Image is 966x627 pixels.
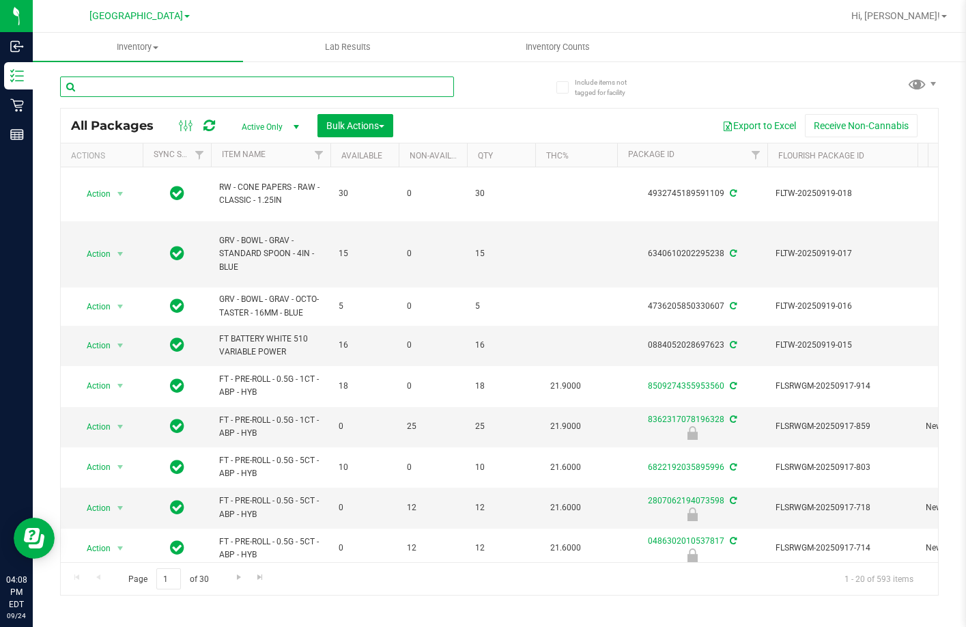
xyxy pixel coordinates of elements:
a: 8362317078196328 [648,415,724,424]
span: Sync from Compliance System [728,301,737,311]
span: In Sync [170,538,184,557]
span: 10 [475,461,527,474]
span: Hi, [PERSON_NAME]! [851,10,940,21]
a: Qty [478,151,493,161]
span: Action [74,458,111,477]
a: Filter [188,143,211,167]
div: Actions [71,151,137,161]
span: select [112,297,129,316]
span: Action [74,376,111,395]
span: GRV - BOWL - GRAV - STANDARD SPOON - 4IN - BLUE [219,234,322,274]
span: 0 [339,542,390,555]
span: 30 [339,187,390,200]
iframe: Resource center [14,518,55,559]
button: Bulk Actions [317,114,393,137]
span: 12 [407,542,459,555]
span: In Sync [170,458,184,477]
span: FT BATTERY WHITE 510 VARIABLE POWER [219,333,322,359]
span: 16 [339,339,390,352]
span: FT - PRE-ROLL - 0.5G - 1CT - ABP - HYB [219,373,322,399]
span: select [112,245,129,264]
span: FT - PRE-ROLL - 0.5G - 5CT - ABP - HYB [219,535,322,561]
span: 18 [475,380,527,393]
inline-svg: Inventory [10,69,24,83]
div: 0884052028697623 [615,339,769,352]
a: 2807062194073598 [648,496,724,505]
a: 8509274355953560 [648,381,724,391]
span: 21.9000 [543,376,588,396]
span: In Sync [170,184,184,203]
span: select [112,417,129,436]
span: Action [74,336,111,355]
span: Include items not tagged for facility [575,77,643,98]
span: GRV - BOWL - GRAV - OCTO-TASTER - 16MM - BLUE [219,293,322,319]
span: 12 [407,501,459,514]
span: select [112,376,129,395]
span: 18 [339,380,390,393]
div: 4932745189591109 [615,187,769,200]
input: Search Package ID, Item Name, SKU, Lot or Part Number... [60,76,454,97]
span: Action [74,499,111,518]
span: Action [74,245,111,264]
span: Sync from Compliance System [728,381,737,391]
span: 5 [339,300,390,313]
span: 25 [475,420,527,433]
a: Go to the next page [229,568,248,587]
span: In Sync [170,498,184,517]
a: Filter [308,143,330,167]
a: 0486302010537817 [648,536,724,546]
span: 10 [339,461,390,474]
span: 0 [407,247,459,260]
span: 0 [407,380,459,393]
span: FT - PRE-ROLL - 0.5G - 5CT - ABP - HYB [219,494,322,520]
span: Action [74,297,111,316]
span: In Sync [170,335,184,354]
span: Sync from Compliance System [728,496,737,505]
span: FLTW-20250919-015 [776,339,909,352]
span: RW - CONE PAPERS - RAW - CLASSIC - 1.25IN [219,181,322,207]
span: Sync from Compliance System [728,189,737,198]
a: 6822192035895996 [648,462,724,472]
div: 6340610202295238 [615,247,769,260]
span: In Sync [170,296,184,316]
button: Receive Non-Cannabis [805,114,918,137]
span: Sync from Compliance System [728,340,737,350]
span: 21.6000 [543,498,588,518]
a: Item Name [222,150,266,159]
a: Sync Status [154,150,206,159]
span: Inventory Counts [507,41,608,53]
span: Action [74,539,111,558]
span: Page of 30 [117,568,220,589]
span: 15 [339,247,390,260]
span: In Sync [170,376,184,395]
span: In Sync [170,417,184,436]
span: FLSRWGM-20250917-859 [776,420,909,433]
span: Bulk Actions [326,120,384,131]
span: 0 [407,461,459,474]
span: Sync from Compliance System [728,249,737,258]
span: Action [74,184,111,204]
inline-svg: Retail [10,98,24,112]
inline-svg: Inbound [10,40,24,53]
span: FLTW-20250919-016 [776,300,909,313]
span: In Sync [170,244,184,263]
span: [GEOGRAPHIC_DATA] [89,10,183,22]
span: 0 [339,420,390,433]
a: Package ID [628,150,674,159]
div: Newly Received [615,507,769,521]
span: FLSRWGM-20250917-803 [776,461,909,474]
span: FLSRWGM-20250917-914 [776,380,909,393]
a: Available [341,151,382,161]
span: FLTW-20250919-017 [776,247,909,260]
a: Flourish Package ID [778,151,864,161]
span: 0 [407,300,459,313]
span: Lab Results [307,41,389,53]
span: Sync from Compliance System [728,462,737,472]
a: Non-Available [410,151,470,161]
span: 25 [407,420,459,433]
span: FT - PRE-ROLL - 0.5G - 5CT - ABP - HYB [219,454,322,480]
span: 0 [339,501,390,514]
span: FT - PRE-ROLL - 0.5G - 1CT - ABP - HYB [219,414,322,440]
div: 4736205850330607 [615,300,769,313]
span: 12 [475,542,527,555]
